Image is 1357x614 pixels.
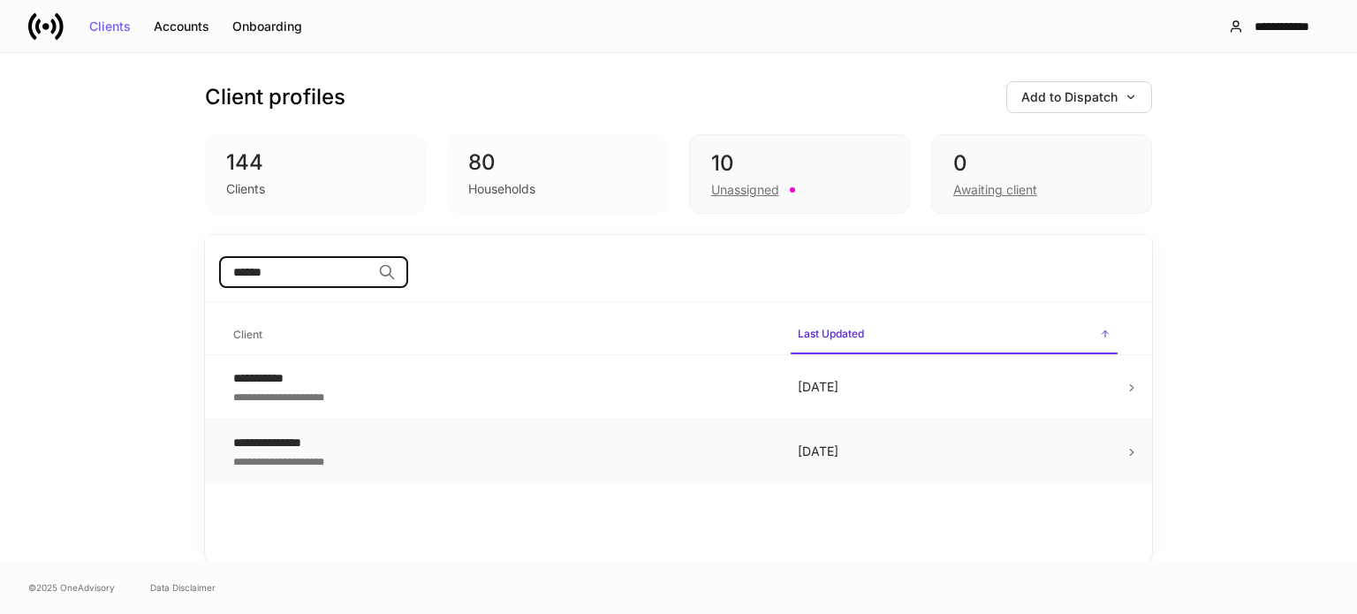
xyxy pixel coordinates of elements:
[232,20,302,33] div: Onboarding
[468,148,647,177] div: 80
[28,580,115,595] span: © 2025 OneAdvisory
[711,149,888,178] div: 10
[798,443,1111,460] p: [DATE]
[689,134,910,214] div: 10Unassigned
[798,378,1111,396] p: [DATE]
[226,180,265,198] div: Clients
[711,181,779,199] div: Unassigned
[221,12,314,41] button: Onboarding
[89,20,131,33] div: Clients
[791,316,1118,354] span: Last Updated
[78,12,142,41] button: Clients
[1006,81,1152,113] button: Add to Dispatch
[142,12,221,41] button: Accounts
[953,181,1037,199] div: Awaiting client
[154,20,209,33] div: Accounts
[468,180,535,198] div: Households
[953,149,1130,178] div: 0
[226,317,777,353] span: Client
[798,325,864,342] h6: Last Updated
[233,326,262,343] h6: Client
[150,580,216,595] a: Data Disclaimer
[931,134,1152,214] div: 0Awaiting client
[226,148,405,177] div: 144
[1021,91,1137,103] div: Add to Dispatch
[205,83,345,111] h3: Client profiles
